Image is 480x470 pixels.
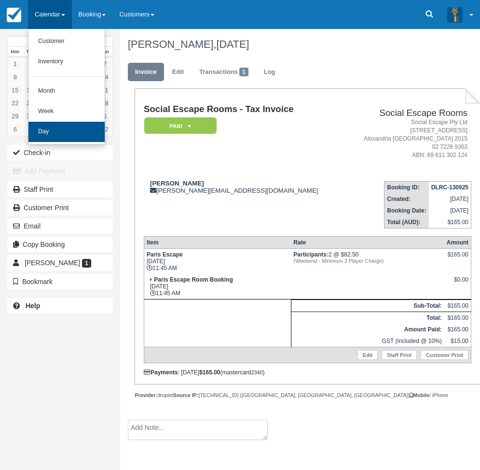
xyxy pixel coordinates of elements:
div: : [DATE] (mastercard ) [144,369,471,376]
a: Week [28,101,105,122]
a: 22 [8,97,23,110]
a: Customer [28,31,105,52]
a: 7 [23,123,38,136]
img: A3 [447,7,463,22]
div: $0.00 [447,276,468,291]
td: $165.00 [444,299,471,312]
img: checkfront-main-nav-mini-logo.png [7,8,21,22]
td: $165.00 [429,216,471,228]
td: 2 @ $82.50 [291,248,444,274]
th: Total (AUD): [384,216,429,228]
a: Staff Print [382,350,417,360]
a: Customer Print [7,200,113,215]
strong: $165.00 [199,369,220,376]
div: $165.00 [447,251,468,266]
th: Tue [23,47,38,57]
td: GST (Included @ 10%) [291,335,444,347]
button: Add Payment [7,163,113,179]
strong: Provider: [135,392,157,398]
a: Inventory [28,52,105,72]
th: Amount [444,236,471,248]
strong: Paris Escape Room Booking [154,276,233,283]
th: Amount Paid: [291,324,444,335]
th: Booking ID: [384,181,429,193]
a: Customer Print [421,350,468,360]
td: [DATE] 11:45 AM [144,274,291,299]
address: Social Escape Pty Ltd [STREET_ADDRESS] Alexandria [GEOGRAPHIC_DATA] 2015 02 7228 9363 ABN: 69 611... [347,118,467,160]
strong: Mobile [410,392,429,398]
a: 6 [8,123,23,136]
strong: DLRC-130925 [431,184,468,191]
a: 8 [8,71,23,84]
td: [DATE] 11:45 AM [144,248,291,274]
td: [DATE] [429,205,471,216]
th: Total: [291,312,444,324]
ul: Calendar [28,29,105,145]
a: Paid [144,117,213,135]
th: Sub-Total: [291,299,444,312]
a: Day [28,122,105,142]
strong: Participants [293,251,329,258]
button: Check-in [7,145,113,160]
th: Booking Date: [384,205,429,216]
a: 16 [23,84,38,97]
span: [DATE] [216,38,249,50]
button: Bookmark [7,274,113,289]
div: droplet [TECHNICAL_ID] ([GEOGRAPHIC_DATA], [GEOGRAPHIC_DATA], [GEOGRAPHIC_DATA]) / iPhone [135,392,480,399]
td: [DATE] [429,193,471,205]
button: Copy Booking [7,237,113,252]
td: $165.00 [444,324,471,335]
strong: [PERSON_NAME] [150,180,204,187]
span: [PERSON_NAME] [25,259,80,267]
em: Paid [144,117,217,134]
h2: Social Escape Rooms [347,108,467,118]
td: $15.00 [444,335,471,347]
a: Invoice [128,63,164,82]
a: Transactions1 [192,63,256,82]
a: Edit [165,63,191,82]
button: Email [7,218,113,234]
em: (Weekend - Minimum 3 Player Charge) [293,258,441,264]
a: 15 [8,84,23,97]
a: Edit [357,350,378,360]
td: $165.00 [444,312,471,324]
strong: Payments [144,369,178,376]
a: 2 [23,57,38,71]
th: Rate [291,236,444,248]
h1: Social Escape Rooms - Tax Invoice [144,104,343,114]
th: Mon [8,47,23,57]
a: Log [257,63,283,82]
a: Help [7,298,113,313]
a: [PERSON_NAME] 1 [7,255,113,271]
th: Item [144,236,291,248]
a: Month [28,81,105,101]
a: 30 [23,110,38,123]
strong: Paris Escape [147,251,183,258]
a: 29 [8,110,23,123]
strong: Source IP: [173,392,199,398]
h1: [PERSON_NAME], [128,39,473,50]
a: Staff Print [7,182,113,197]
div: [PERSON_NAME][EMAIL_ADDRESS][DOMAIN_NAME] [144,180,343,194]
small: 2340 [251,370,263,375]
span: 1 [239,68,248,76]
a: 1 [8,57,23,71]
a: 9 [23,71,38,84]
th: Created: [384,193,429,205]
b: Help [26,302,40,310]
span: 1 [82,259,91,268]
a: 23 [23,97,38,110]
